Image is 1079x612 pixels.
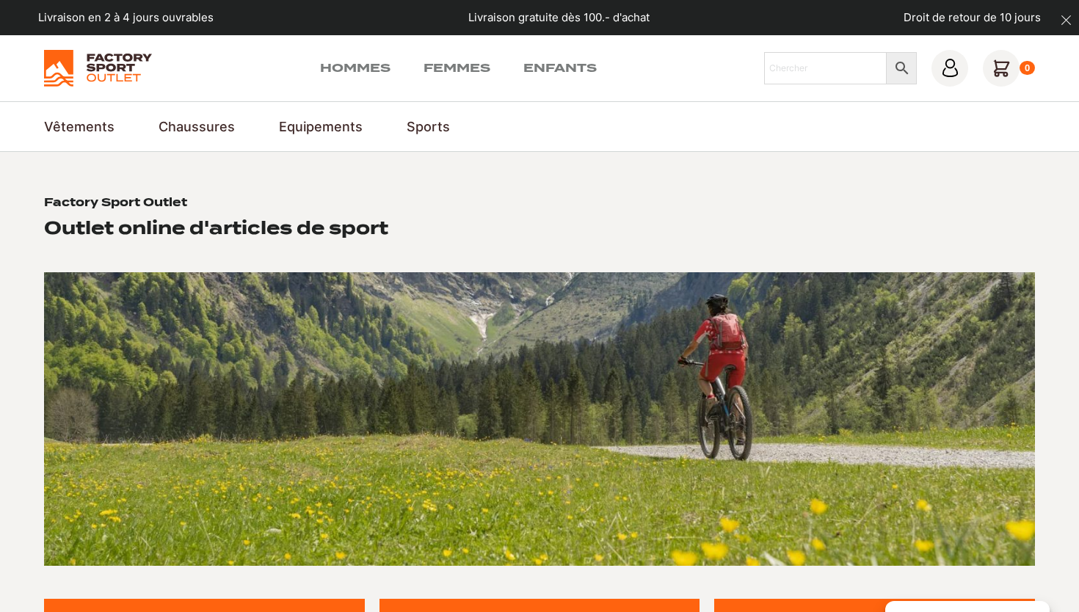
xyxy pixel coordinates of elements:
[38,10,214,26] p: Livraison en 2 à 4 jours ouvrables
[44,196,187,211] h1: Factory Sport Outlet
[279,117,363,136] a: Equipements
[904,10,1041,26] p: Droit de retour de 10 jours
[764,52,887,84] input: Chercher
[320,59,390,77] a: Hommes
[468,10,650,26] p: Livraison gratuite dès 100.- d'achat
[44,50,152,87] img: Factory Sport Outlet
[44,117,115,136] a: Vêtements
[1053,7,1079,33] button: dismiss
[44,216,388,239] h2: Outlet online d'articles de sport
[523,59,597,77] a: Enfants
[1020,61,1035,76] div: 0
[424,59,490,77] a: Femmes
[159,117,235,136] a: Chaussures
[407,117,450,136] a: Sports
